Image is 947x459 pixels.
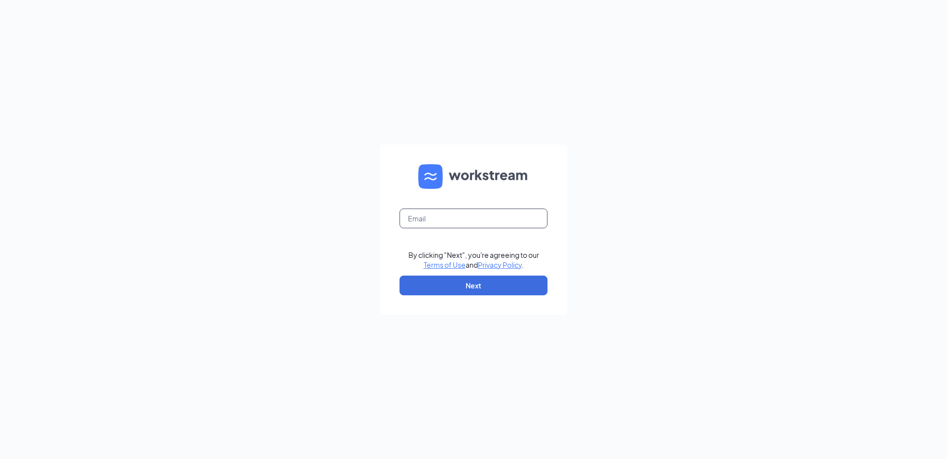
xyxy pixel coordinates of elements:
div: By clicking "Next", you're agreeing to our and . [408,250,539,270]
a: Privacy Policy [478,260,522,269]
button: Next [400,276,547,295]
a: Terms of Use [424,260,466,269]
input: Email [400,209,547,228]
img: WS logo and Workstream text [418,164,529,189]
